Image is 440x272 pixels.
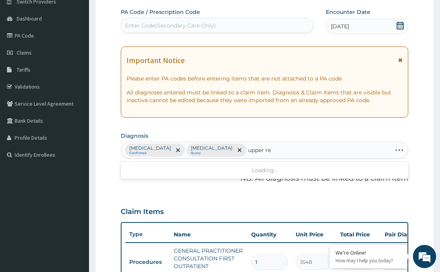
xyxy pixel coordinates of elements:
span: remove selection option [175,147,181,154]
p: Please enter PA codes before entering items that are not attached to a PA code [127,75,403,82]
span: remove selection option [236,147,243,154]
img: d_794563401_company_1708531726252_794563401 [14,39,31,58]
th: Type [125,227,170,241]
label: Diagnosis [121,132,148,140]
div: We're Online! [336,249,401,256]
p: [MEDICAL_DATA] [191,145,233,151]
p: All diagnoses entered must be linked to a claim item. Diagnosis & Claim Items that are visible bu... [127,89,403,104]
div: Loading... [121,163,409,177]
h1: Important Notice [127,56,185,65]
small: Confirmed [129,151,171,155]
span: Dashboard [17,15,42,22]
td: Procedures [125,255,170,269]
div: Chat with us now [40,43,130,53]
small: Query [191,151,233,155]
th: Total Price [336,227,381,242]
div: Enter Code(Secondary Care Only) [125,22,216,29]
textarea: Type your message and hit 'Enter' [4,186,147,213]
span: Claims [17,49,32,56]
div: Minimize live chat window [127,4,146,22]
label: PA Code / Prescription Code [121,8,200,16]
span: Tariffs [17,66,31,73]
th: Unit Price [292,227,336,242]
span: [DATE] [331,22,349,30]
p: How may I help you today? [336,257,401,264]
span: We're online! [45,85,107,163]
label: Encounter Date [326,8,370,16]
h3: Claim Items [121,208,164,216]
p: [MEDICAL_DATA] [129,145,171,151]
th: Quantity [247,227,292,242]
th: Name [170,227,247,242]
